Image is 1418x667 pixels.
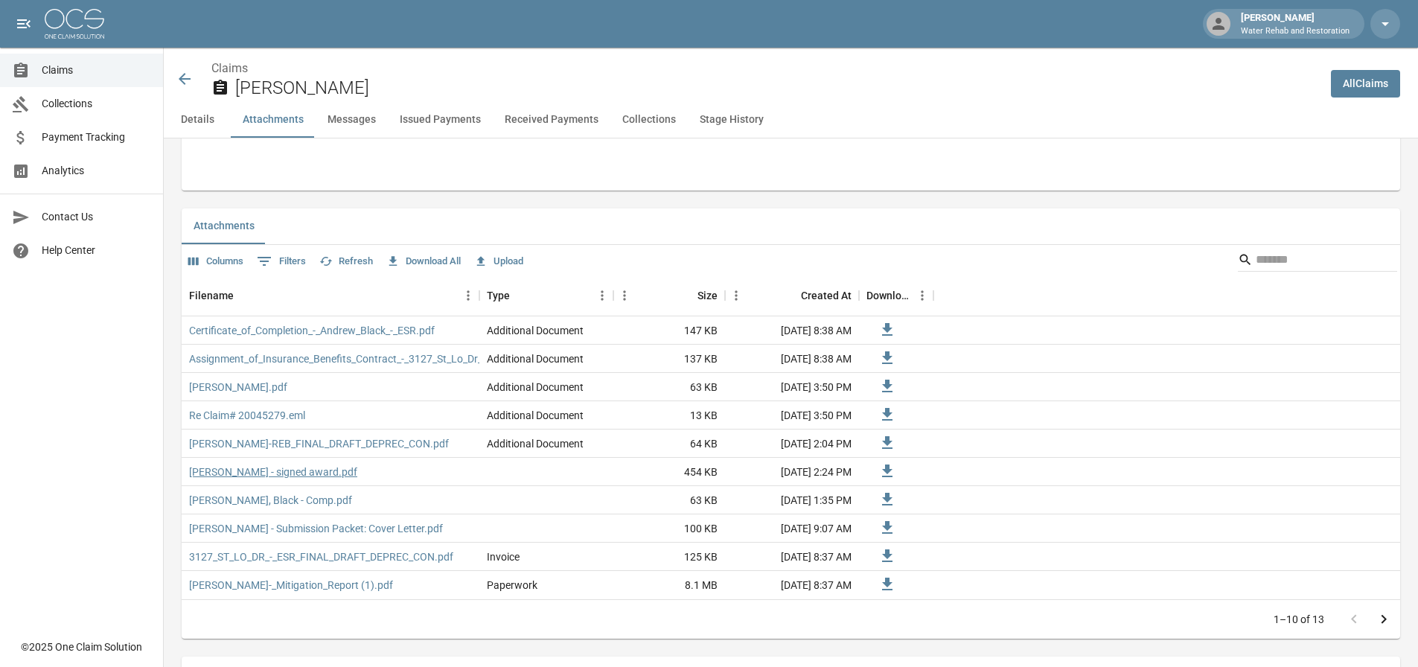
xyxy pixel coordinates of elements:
[189,323,435,338] a: Certificate_of_Completion_-_Andrew_Black_-_ESR.pdf
[42,243,151,258] span: Help Center
[1235,10,1355,37] div: [PERSON_NAME]
[613,543,725,571] div: 125 KB
[388,102,493,138] button: Issued Payments
[725,275,859,316] div: Created At
[613,486,725,514] div: 63 KB
[487,436,584,451] div: Additional Document
[189,408,305,423] a: Re Claim# 20045279.eml
[189,380,287,395] a: [PERSON_NAME].pdf
[725,401,859,430] div: [DATE] 3:50 PM
[1241,25,1350,38] p: Water Rehab and Restoration
[487,275,510,316] div: Type
[725,345,859,373] div: [DATE] 8:38 AM
[613,284,636,307] button: Menu
[725,514,859,543] div: [DATE] 9:07 AM
[487,578,537,593] div: Paperwork
[688,102,776,138] button: Stage History
[189,436,449,451] a: [PERSON_NAME]-REB_FINAL_DRAFT_DEPREC_CON.pdf
[859,275,933,316] div: Download
[479,275,613,316] div: Type
[487,351,584,366] div: Additional Document
[725,430,859,458] div: [DATE] 2:04 PM
[185,250,247,273] button: Select columns
[182,275,479,316] div: Filename
[189,521,443,536] a: [PERSON_NAME] - Submission Packet: Cover Letter.pdf
[1331,70,1400,98] a: AllClaims
[725,284,747,307] button: Menu
[211,61,248,75] a: Claims
[189,351,527,366] a: Assignment_of_Insurance_Benefits_Contract_-_3127_St_Lo_Dr_-_ESR.pdf
[189,549,453,564] a: 3127_ST_LO_DR_-_ESR_FINAL_DRAFT_DEPREC_CON.pdf
[591,284,613,307] button: Menu
[866,275,911,316] div: Download
[725,486,859,514] div: [DATE] 1:35 PM
[42,163,151,179] span: Analytics
[189,578,393,593] a: [PERSON_NAME]-_Mitigation_Report (1).pdf
[189,275,234,316] div: Filename
[45,9,104,39] img: ocs-logo-white-transparent.png
[211,60,1319,77] nav: breadcrumb
[801,275,852,316] div: Created At
[725,571,859,599] div: [DATE] 8:37 AM
[42,63,151,78] span: Claims
[42,130,151,145] span: Payment Tracking
[316,250,377,273] button: Refresh
[613,275,725,316] div: Size
[42,96,151,112] span: Collections
[182,208,266,244] button: Attachments
[1369,604,1399,634] button: Go to next page
[1238,248,1397,275] div: Search
[42,209,151,225] span: Contact Us
[470,250,527,273] button: Upload
[383,250,464,273] button: Download All
[164,102,1418,138] div: anchor tabs
[164,102,231,138] button: Details
[613,458,725,486] div: 454 KB
[487,549,520,564] div: Invoice
[231,102,316,138] button: Attachments
[613,401,725,430] div: 13 KB
[613,373,725,401] div: 63 KB
[911,284,933,307] button: Menu
[9,9,39,39] button: open drawer
[610,102,688,138] button: Collections
[487,408,584,423] div: Additional Document
[613,345,725,373] div: 137 KB
[1274,612,1324,627] p: 1–10 of 13
[487,380,584,395] div: Additional Document
[182,208,1400,244] div: related-list tabs
[235,77,1319,99] h2: [PERSON_NAME]
[253,249,310,273] button: Show filters
[316,102,388,138] button: Messages
[725,316,859,345] div: [DATE] 8:38 AM
[725,373,859,401] div: [DATE] 3:50 PM
[487,323,584,338] div: Additional Document
[21,639,142,654] div: © 2025 One Claim Solution
[189,465,357,479] a: [PERSON_NAME] - signed award.pdf
[613,514,725,543] div: 100 KB
[725,458,859,486] div: [DATE] 2:24 PM
[457,284,479,307] button: Menu
[697,275,718,316] div: Size
[189,493,352,508] a: [PERSON_NAME], Black - Comp.pdf
[493,102,610,138] button: Received Payments
[613,316,725,345] div: 147 KB
[613,430,725,458] div: 64 KB
[725,543,859,571] div: [DATE] 8:37 AM
[613,571,725,599] div: 8.1 MB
